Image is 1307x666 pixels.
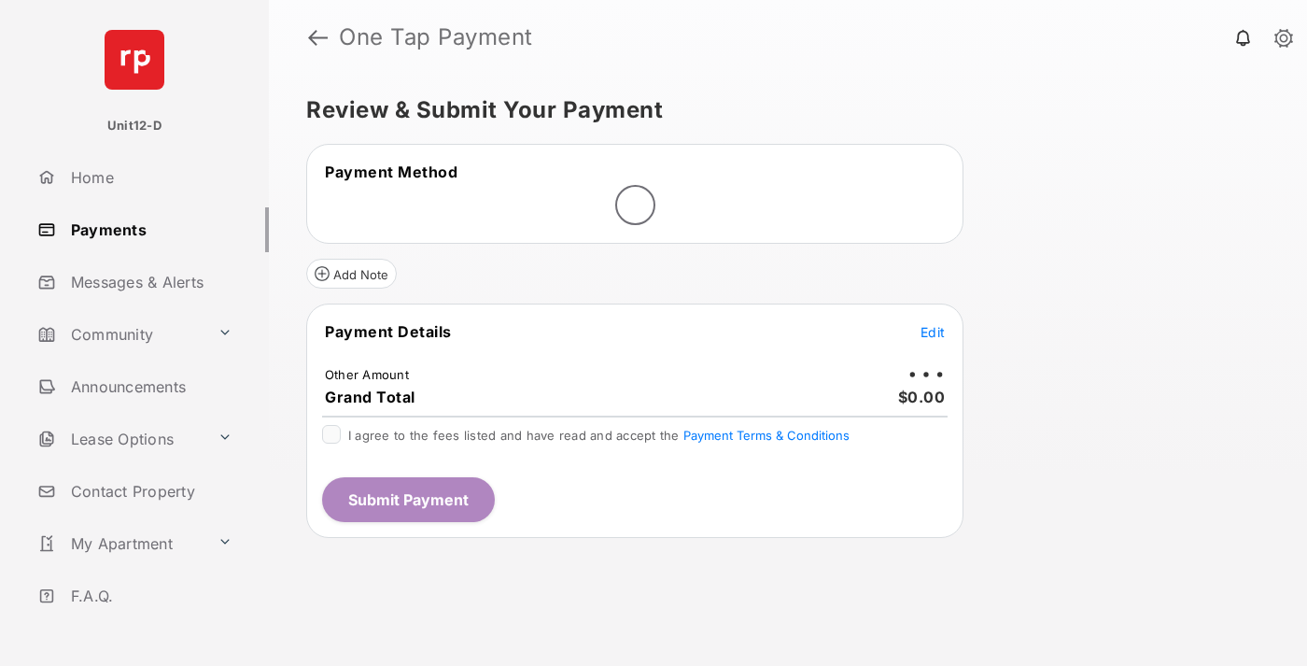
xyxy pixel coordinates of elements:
button: Add Note [306,259,397,289]
span: Edit [921,324,945,340]
a: Announcements [30,364,269,409]
span: I agree to the fees listed and have read and accept the [348,428,850,443]
h5: Review & Submit Your Payment [306,99,1255,121]
button: Edit [921,322,945,341]
a: Lease Options [30,417,210,461]
button: I agree to the fees listed and have read and accept the [683,428,850,443]
a: Payments [30,207,269,252]
td: Other Amount [324,366,410,383]
button: Submit Payment [322,477,495,522]
span: Payment Details [325,322,452,341]
span: Payment Method [325,163,457,181]
span: $0.00 [898,388,946,406]
strong: One Tap Payment [339,26,533,49]
p: Unit12-D [107,117,162,135]
a: My Apartment [30,521,210,566]
a: Contact Property [30,469,269,514]
a: Home [30,155,269,200]
a: Community [30,312,210,357]
a: Messages & Alerts [30,260,269,305]
span: Grand Total [325,388,415,406]
img: svg+xml;base64,PHN2ZyB4bWxucz0iaHR0cDovL3d3dy53My5vcmcvMjAwMC9zdmciIHdpZHRoPSI2NCIgaGVpZ2h0PSI2NC... [105,30,164,90]
a: F.A.Q. [30,574,269,618]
